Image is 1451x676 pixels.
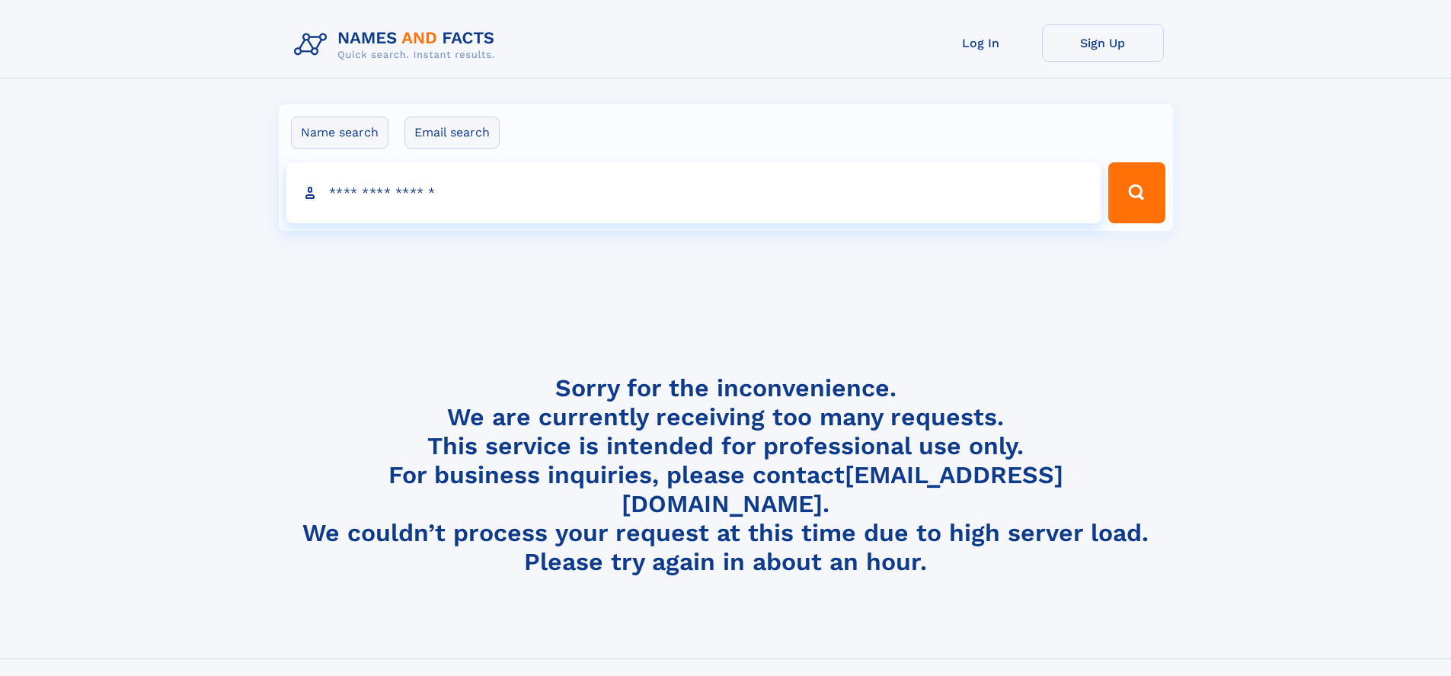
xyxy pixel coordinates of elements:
[291,117,388,149] label: Name search
[1042,24,1164,62] a: Sign Up
[288,373,1164,577] h4: Sorry for the inconvenience. We are currently receiving too many requests. This service is intend...
[920,24,1042,62] a: Log In
[622,460,1063,518] a: [EMAIL_ADDRESS][DOMAIN_NAME]
[288,24,507,66] img: Logo Names and Facts
[286,162,1102,223] input: search input
[404,117,500,149] label: Email search
[1108,162,1165,223] button: Search Button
